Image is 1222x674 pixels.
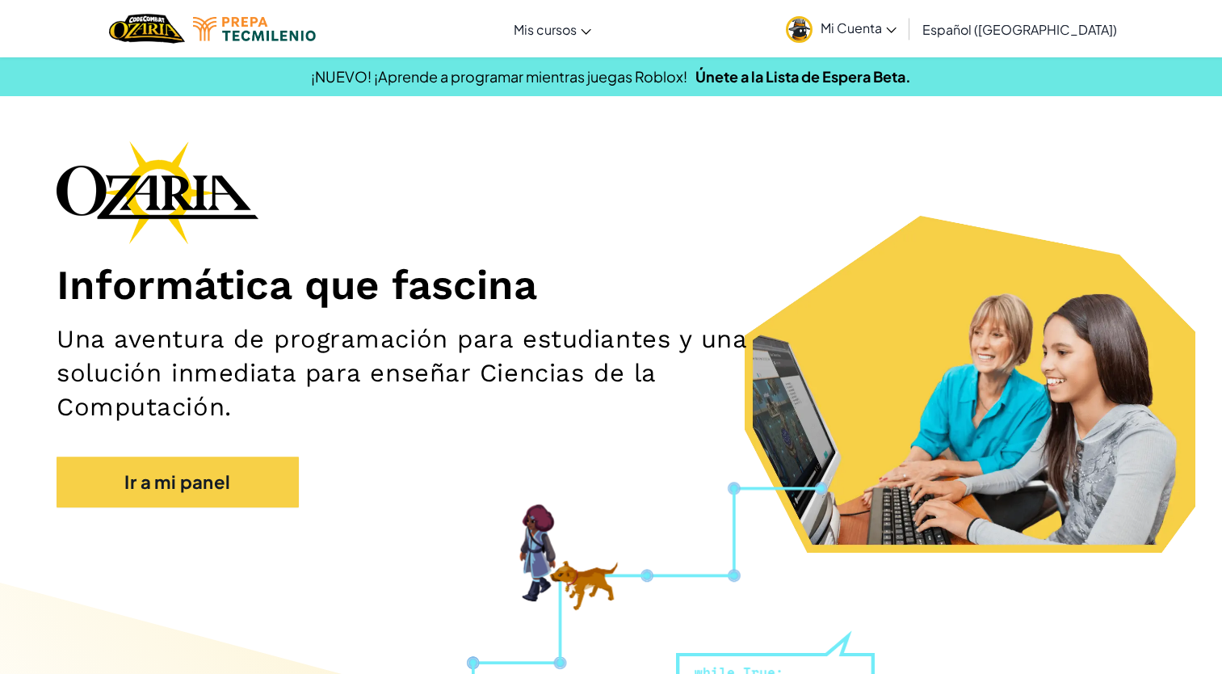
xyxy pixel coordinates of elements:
[821,19,897,36] span: Mi Cuenta
[57,260,1165,310] h1: Informática que fascina
[514,21,577,38] span: Mis cursos
[57,322,800,424] h2: Una aventura de programación para estudiantes y una solución inmediata para enseñar Ciencias de l...
[109,12,184,45] a: Ozaria by CodeCombat logo
[311,67,687,86] span: ¡NUEVO! ¡Aprende a programar mientras juegas Roblox!
[506,7,599,51] a: Mis cursos
[57,457,299,508] a: Ir a mi panel
[786,16,813,43] img: avatar
[193,17,316,41] img: Tecmilenio logo
[778,3,905,54] a: Mi Cuenta
[109,12,184,45] img: Home
[695,67,911,86] a: Únete a la Lista de Espera Beta.
[922,21,1117,38] span: Español ([GEOGRAPHIC_DATA])
[57,141,258,244] img: Ozaria branding logo
[914,7,1125,51] a: Español ([GEOGRAPHIC_DATA])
